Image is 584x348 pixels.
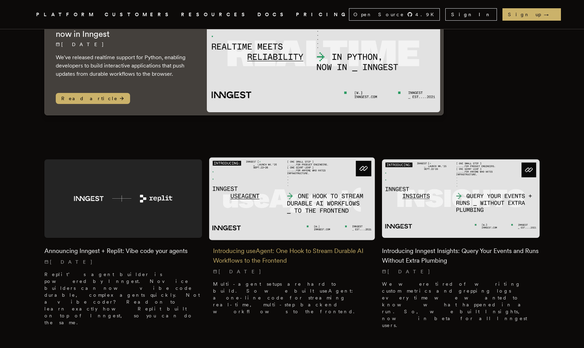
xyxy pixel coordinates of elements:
[44,259,202,265] p: [DATE]
[56,53,193,78] p: We've released realtime support for Python, enabling developers to build interactive applications...
[213,246,371,265] h2: Introducing useAgent: One Hook to Stream Durable AI Workflows to the Frontend
[445,8,497,21] a: Sign In
[213,281,371,315] p: Multi-agent setups are hard to build. So we built useAgent: a one-line code for streaming real-ti...
[382,268,540,275] p: [DATE]
[502,8,561,21] a: Sign up
[382,159,540,238] img: Featured image for Introducing Inngest Insights: Query Your Events and Runs Without Extra Plumbin...
[44,159,202,332] a: Featured image for Announcing Inngest + Replit: Vibe code your agents blog postAnnouncing Inngest...
[209,157,375,240] img: Featured image for Introducing useAgent: One Hook to Stream Durable AI Workflows to the Frontend ...
[56,93,130,104] span: Read article
[56,41,193,48] p: [DATE]
[213,268,371,275] p: [DATE]
[181,10,249,19] button: RESOURCES
[44,246,202,256] h2: Announcing Inngest + Replit: Vibe code your agents
[382,246,540,265] h2: Introducing Inngest Insights: Query Your Events and Runs Without Extra Plumbing
[353,11,404,18] span: Open Source
[415,11,438,18] span: 4.9 K
[296,10,349,19] a: PRICING
[44,159,202,238] img: Featured image for Announcing Inngest + Replit: Vibe code your agents blog post
[257,10,288,19] a: DOCS
[105,10,173,19] a: CUSTOMERS
[44,271,202,326] p: Replit’s agent builder is powered by Inngest. Novice builders can now vibe code durable, complex ...
[213,159,371,321] a: Featured image for Introducing useAgent: One Hook to Stream Durable AI Workflows to the Frontend ...
[382,281,540,329] p: We were tired of writing custom metrics and grepping logs every time we wanted to know what happe...
[382,159,540,335] a: Featured image for Introducing Inngest Insights: Query Your Events and Runs Without Extra Plumbin...
[36,10,96,19] button: PLATFORM
[544,11,555,18] span: →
